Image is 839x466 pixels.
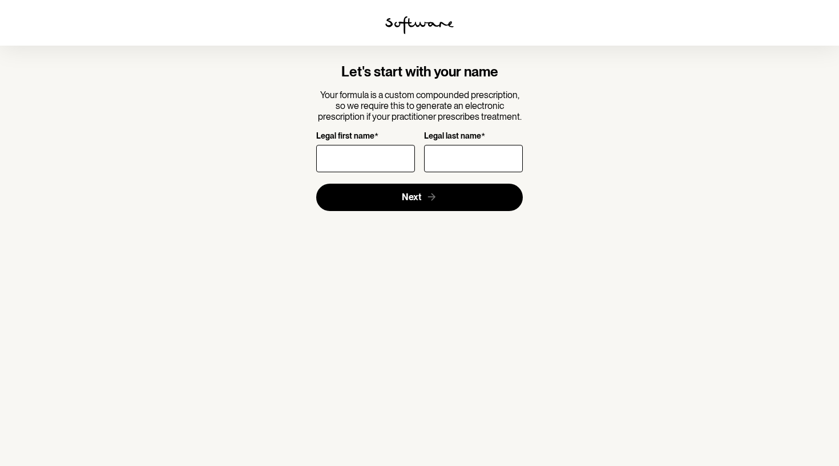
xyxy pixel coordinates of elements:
p: Legal last name [424,131,481,142]
button: Next [316,184,523,211]
h4: Let's start with your name [316,64,523,80]
span: Next [402,192,421,202]
p: Your formula is a custom compounded prescription, so we require this to generate an electronic pr... [316,90,523,123]
p: Legal first name [316,131,374,142]
img: software logo [385,16,454,34]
